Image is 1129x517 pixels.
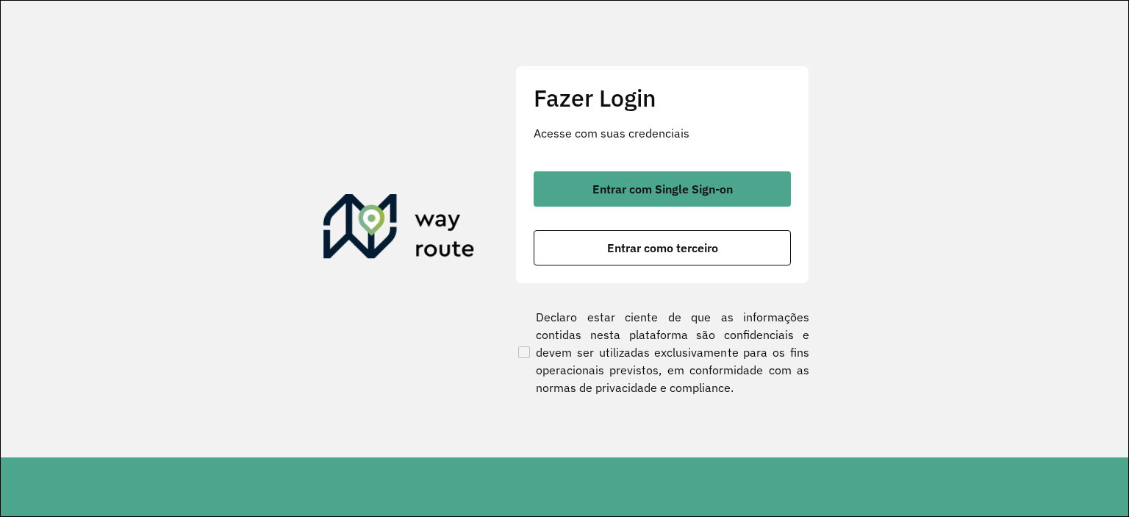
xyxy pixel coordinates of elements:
button: button [534,230,791,265]
span: Entrar como terceiro [607,242,718,254]
button: button [534,171,791,207]
span: Entrar com Single Sign-on [592,183,733,195]
h2: Fazer Login [534,84,791,112]
label: Declaro estar ciente de que as informações contidas nesta plataforma são confidenciais e devem se... [515,308,809,396]
img: Roteirizador AmbevTech [323,194,475,265]
p: Acesse com suas credenciais [534,124,791,142]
